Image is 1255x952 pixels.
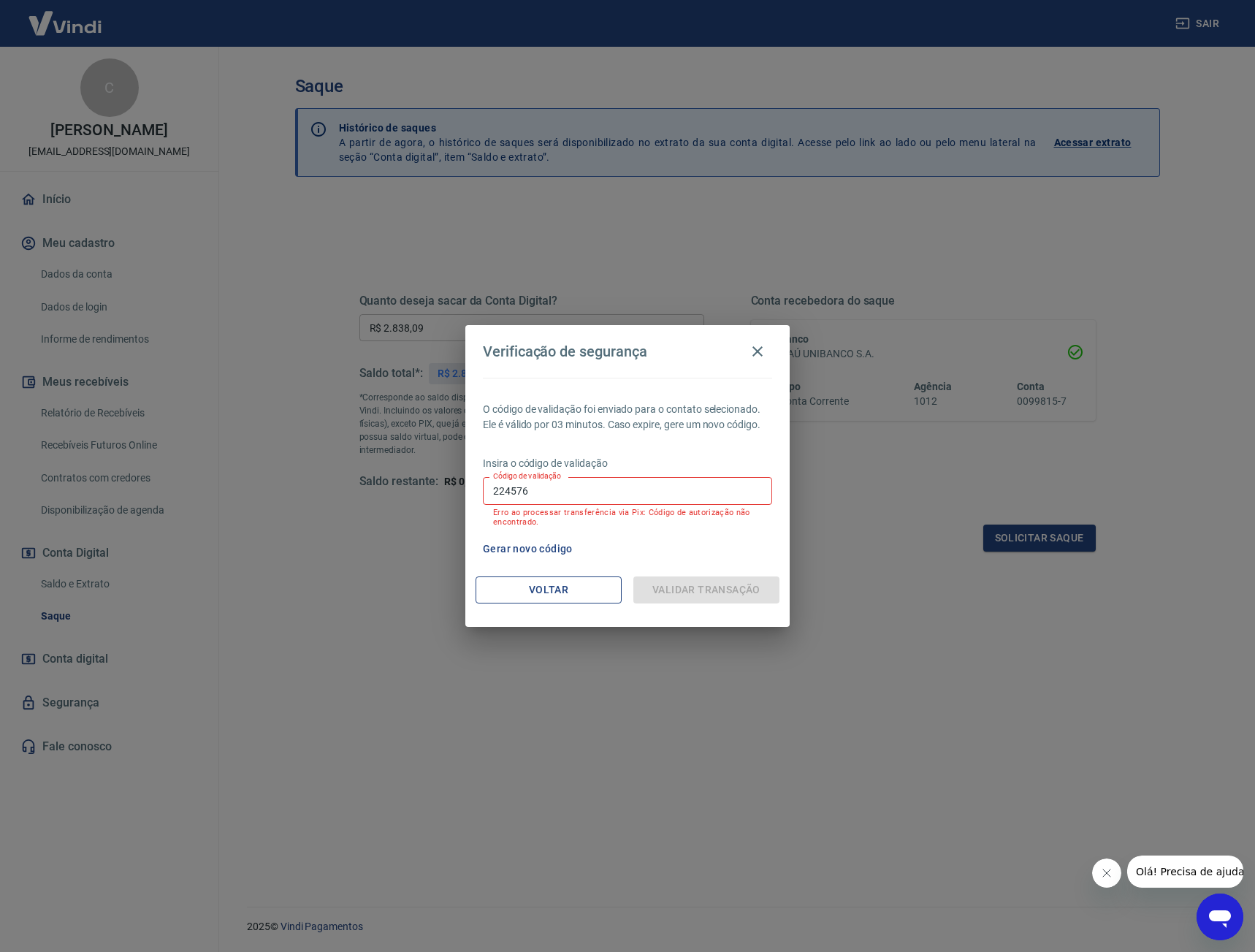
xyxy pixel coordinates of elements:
h4: Verificação de segurança [483,343,647,360]
iframe: Botão para abrir a janela de mensagens [1197,894,1243,940]
iframe: Mensagem da empresa [1127,856,1243,888]
p: Erro ao processar transferência via Pix: Código de autorização não encontrado. [493,508,762,527]
span: Olá! Precisa de ajuda? [9,10,123,22]
button: Voltar [476,576,622,603]
label: Código de validação [493,471,561,481]
p: Insira o código de validação [483,456,772,471]
button: Gerar novo código [477,536,579,563]
iframe: Fechar mensagem [1092,858,1121,888]
p: O código de validação foi enviado para o contato selecionado. Ele é válido por 03 minutos. Caso e... [483,402,772,433]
